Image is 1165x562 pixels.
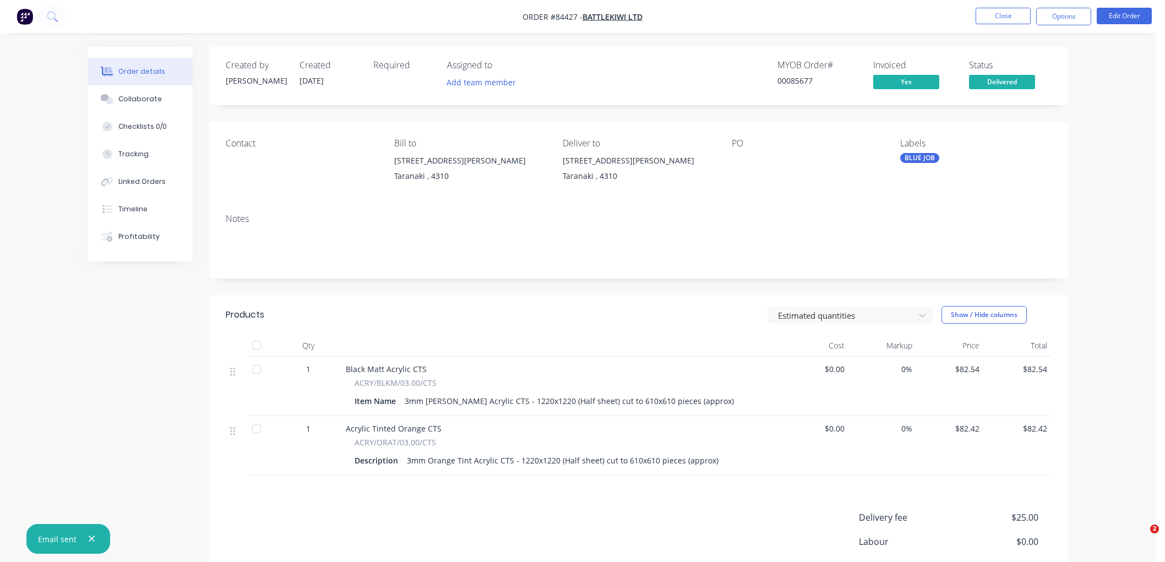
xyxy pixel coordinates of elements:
button: Checklists 0/0 [88,113,193,140]
img: Factory [17,8,33,25]
div: PO [732,138,883,149]
div: Collaborate [118,94,162,104]
button: Timeline [88,195,193,223]
button: Tracking [88,140,193,168]
span: [DATE] [300,75,324,86]
div: Profitability [118,232,160,242]
button: Collaborate [88,85,193,113]
span: ACRY/BLKM/03.00/CTS [355,377,437,389]
iframe: Intercom live chat [1128,525,1154,551]
span: ACRY/ORAT/03.00/CTS [355,436,436,448]
div: [STREET_ADDRESS][PERSON_NAME]Taranaki , 4310 [394,153,545,188]
div: Qty [275,335,341,357]
button: Options [1036,8,1091,25]
button: Show / Hide columns [941,306,1027,324]
button: Order details [88,58,193,85]
div: Required [373,60,434,70]
div: [STREET_ADDRESS][PERSON_NAME] [394,153,545,168]
div: Products [226,308,264,321]
div: Markup [849,335,917,357]
button: Add team member [447,75,522,90]
div: BLUE JOB [900,153,939,163]
span: 1 [306,363,311,375]
div: Tracking [118,149,149,159]
div: Order details [118,67,165,77]
span: 1 [306,423,311,434]
div: Created by [226,60,286,70]
span: $82.42 [988,423,1047,434]
div: Labels [900,138,1051,149]
div: 00085677 [777,75,860,86]
div: Description [355,452,402,468]
div: [STREET_ADDRESS][PERSON_NAME]Taranaki , 4310 [563,153,714,188]
div: Created [300,60,360,70]
div: Status [969,60,1052,70]
button: Delivered [969,75,1035,91]
div: Invoiced [873,60,956,70]
span: 0% [853,423,912,434]
div: Bill to [394,138,545,149]
div: [PERSON_NAME] [226,75,286,86]
button: Profitability [88,223,193,250]
button: Close [976,8,1031,24]
div: Item Name [355,393,400,409]
span: Order #84427 - [522,12,582,22]
span: Delivery fee [859,511,957,524]
div: Taranaki , 4310 [394,168,545,184]
span: $0.00 [786,423,845,434]
div: Assigned to [447,60,557,70]
div: 3mm [PERSON_NAME] Acrylic CTS - 1220x1220 (Half sheet) cut to 610x610 pieces (approx) [400,393,738,409]
span: 2 [1150,525,1159,533]
div: Total [984,335,1052,357]
span: Yes [873,75,939,89]
button: Linked Orders [88,168,193,195]
div: Deliver to [563,138,714,149]
button: Add team member [440,75,521,90]
div: Contact [226,138,377,149]
div: Price [917,335,984,357]
span: $25.00 [956,511,1038,524]
div: Notes [226,214,1052,224]
div: [STREET_ADDRESS][PERSON_NAME] [563,153,714,168]
div: Cost [782,335,850,357]
span: $82.42 [921,423,980,434]
span: $82.54 [988,363,1047,375]
span: Acrylic Tinted Orange CTS [346,423,442,434]
div: Checklists 0/0 [118,122,167,132]
div: Taranaki , 4310 [563,168,714,184]
span: Black Matt Acrylic CTS [346,364,427,374]
span: Delivered [969,75,1035,89]
span: $0.00 [956,535,1038,548]
a: Battlekiwi Ltd [582,12,643,22]
div: 3mm Orange Tint Acrylic CTS - 1220x1220 (Half sheet) cut to 610x610 pieces (approx) [402,452,723,468]
div: MYOB Order # [777,60,860,70]
button: Edit Order [1097,8,1152,24]
span: $0.00 [786,363,845,375]
div: Timeline [118,204,148,214]
span: 0% [853,363,912,375]
div: Linked Orders [118,177,166,187]
div: Email sent [38,533,77,545]
span: $82.54 [921,363,980,375]
span: Labour [859,535,957,548]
